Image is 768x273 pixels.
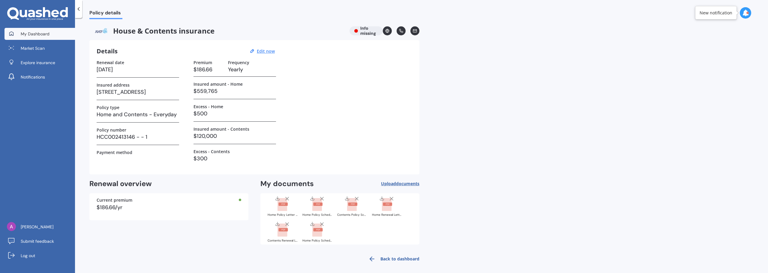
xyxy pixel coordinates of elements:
[4,28,75,40] a: My Dashboard
[21,31,49,37] span: My Dashboard
[4,221,75,233] a: [PERSON_NAME]
[7,222,16,231] img: ACg8ocLkw21stpxtELF_3nI80-Int_042oIvoNsha6crKEExJ_L5lQ=s96-c
[97,105,119,110] label: Policy type
[700,10,732,16] div: New notification
[193,65,223,74] h3: $186.66
[21,74,45,80] span: Notifications
[89,10,122,18] span: Policy details
[193,154,276,163] h3: $300
[97,82,130,88] label: Insured address
[21,253,35,259] span: Log out
[21,60,55,66] span: Explore insurance
[4,250,75,262] a: Log out
[97,88,179,96] h3: [STREET_ADDRESS]
[193,109,276,118] h3: $500
[365,252,419,266] a: Back to dashboard
[97,110,179,119] h3: Home and Contents - Everyday
[193,126,249,132] label: Insured amount - Contents
[89,26,113,35] img: AMP.webp
[193,104,223,109] label: Excess - Home
[97,150,132,155] label: Payment method
[268,213,298,216] div: Home Policy Letter HCC002413146.pdf
[4,71,75,83] a: Notifications
[372,213,402,216] div: Home Renewal Letter AHM026195836.pdf
[89,179,248,188] h2: Renewal overview
[396,181,419,186] span: documents
[97,65,179,74] h3: [DATE]
[89,26,345,35] span: House & Contents insurance
[97,198,241,202] div: Current premium
[255,49,277,54] button: Edit now
[302,239,332,242] div: Home Policy Schedule AHM026195836.pdf
[302,213,332,216] div: Home Policy Schedule HCC002413146.pdf
[257,48,275,54] u: Edit now
[268,239,298,242] div: Contents Renewal Letter AHM012469371.pdf
[97,47,118,55] h3: Details
[21,238,54,244] span: Submit feedback
[4,42,75,54] a: Market Scan
[381,179,419,188] button: Uploaddocuments
[97,127,126,132] label: Policy number
[193,132,276,141] h3: $120,000
[97,205,241,210] div: $186.66/yr
[193,149,230,154] label: Excess - Contents
[4,235,75,247] a: Submit feedback
[97,132,179,141] h3: HCC002413146 - - 1
[228,60,249,65] label: Frequency
[381,181,419,186] span: Upload
[193,87,276,96] h3: $559,765
[228,65,276,74] h3: Yearly
[21,224,53,230] span: [PERSON_NAME]
[260,179,314,188] h2: My documents
[193,60,212,65] label: Premium
[193,82,243,87] label: Insured amount - Home
[97,60,124,65] label: Renewal date
[21,45,45,51] span: Market Scan
[337,213,367,216] div: Contents Policy Schedule AHM012469371.pdf
[4,57,75,69] a: Explore insurance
